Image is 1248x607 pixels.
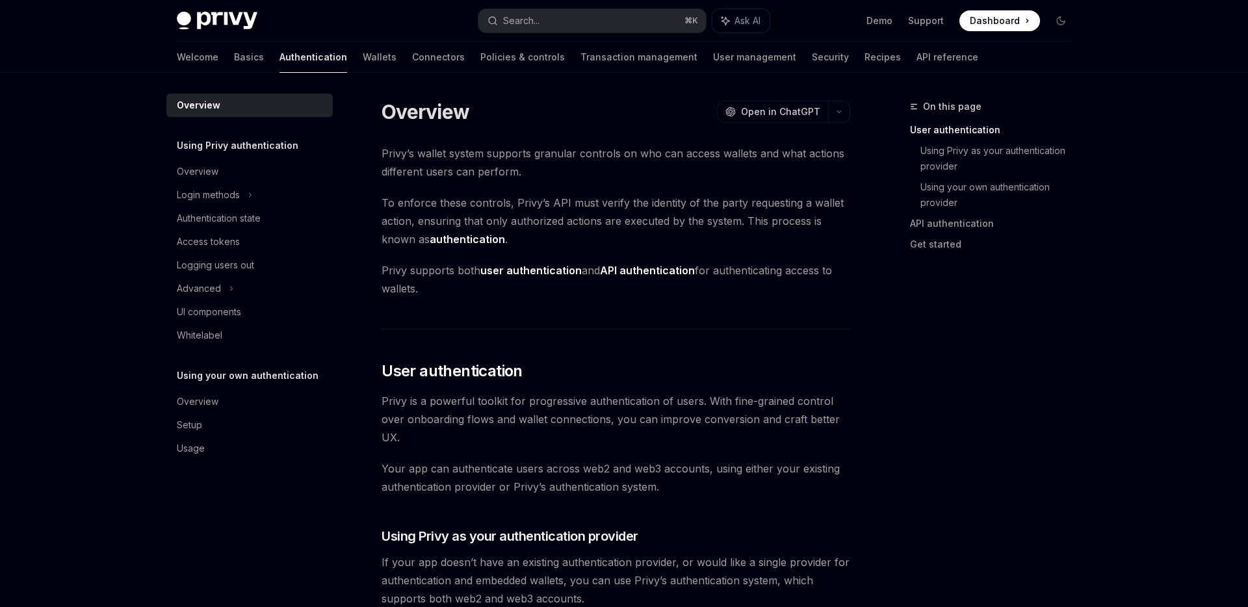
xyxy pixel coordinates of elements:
a: Usage [166,437,333,460]
span: Privy’s wallet system supports granular controls on who can access wallets and what actions diffe... [382,144,850,181]
div: Search... [503,13,539,29]
div: Authentication state [177,211,261,226]
a: API authentication [910,213,1082,234]
a: Dashboard [959,10,1040,31]
a: Basics [234,42,264,73]
a: Using Privy as your authentication provider [920,140,1082,177]
span: ⌘ K [684,16,698,26]
a: Authentication state [166,207,333,230]
div: Setup [177,417,202,433]
a: Using your own authentication provider [920,177,1082,213]
a: Wallets [363,42,396,73]
div: UI components [177,304,241,320]
h5: Using your own authentication [177,368,318,383]
a: API reference [916,42,978,73]
strong: user authentication [480,264,582,277]
h5: Using Privy authentication [177,138,298,153]
button: Open in ChatGPT [717,101,828,123]
a: Overview [166,94,333,117]
button: Toggle dark mode [1050,10,1071,31]
a: Transaction management [580,42,697,73]
div: Logging users out [177,257,254,273]
a: Policies & controls [480,42,565,73]
a: Connectors [412,42,465,73]
div: Usage [177,441,205,456]
a: UI components [166,300,333,324]
span: Open in ChatGPT [741,105,820,118]
span: Ask AI [734,14,760,27]
button: Ask AI [712,9,770,32]
a: Security [812,42,849,73]
a: Overview [166,160,333,183]
a: Setup [166,413,333,437]
img: dark logo [177,12,257,30]
span: Your app can authenticate users across web2 and web3 accounts, using either your existing authent... [382,459,850,496]
a: Get started [910,234,1082,255]
div: Overview [177,394,218,409]
span: Using Privy as your authentication provider [382,527,638,545]
span: User authentication [382,361,523,381]
div: Login methods [177,187,240,203]
a: User management [713,42,796,73]
h1: Overview [382,100,469,123]
a: Logging users out [166,253,333,277]
span: To enforce these controls, Privy’s API must verify the identity of the party requesting a wallet ... [382,194,850,248]
a: Demo [866,14,892,27]
span: Dashboard [970,14,1020,27]
div: Overview [177,97,220,113]
div: Advanced [177,281,221,296]
span: On this page [923,99,981,114]
a: Recipes [864,42,901,73]
span: Privy is a powerful toolkit for progressive authentication of users. With fine-grained control ov... [382,392,850,446]
div: Access tokens [177,234,240,250]
strong: authentication [430,233,505,246]
a: Overview [166,390,333,413]
div: Overview [177,164,218,179]
a: Welcome [177,42,218,73]
a: User authentication [910,120,1082,140]
strong: API authentication [600,264,695,277]
button: Search...⌘K [478,9,706,32]
a: Whitelabel [166,324,333,347]
a: Authentication [279,42,347,73]
a: Access tokens [166,230,333,253]
div: Whitelabel [177,328,222,343]
span: Privy supports both and for authenticating access to wallets. [382,261,850,298]
a: Support [908,14,944,27]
